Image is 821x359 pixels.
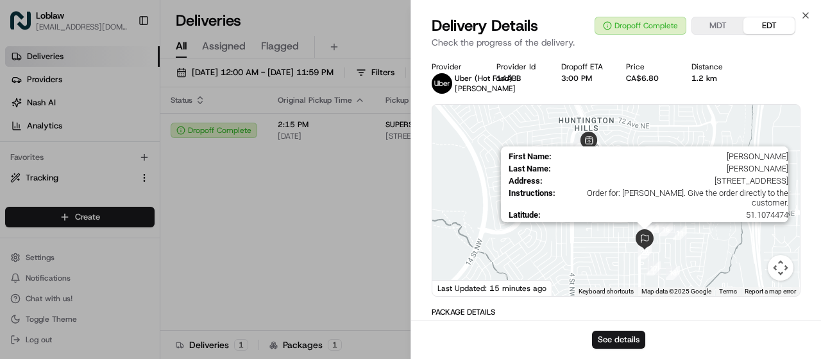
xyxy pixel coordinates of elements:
span: [PERSON_NAME] [556,164,788,173]
span: Uber (Hot Food) [455,73,512,83]
div: 6 [573,142,587,156]
div: 4 [573,141,588,155]
button: MDT [692,17,743,34]
div: 16 [659,222,673,236]
img: 1736555255976-a54dd68f-1ca7-489b-9aae-adbdc363a1c4 [26,234,36,245]
input: Clear [33,83,212,96]
span: [PERSON_NAME] [455,83,516,94]
span: • [108,199,113,209]
a: Powered byPylon [90,263,155,274]
img: uber-new-logo.jpeg [432,73,452,94]
button: Map camera controls [768,255,793,281]
button: EDT [743,17,795,34]
div: CA$6.80 [626,73,670,83]
div: Price [626,62,670,72]
span: Instructions : [509,188,555,207]
div: 22 [638,245,652,259]
div: Dropoff ETA [561,62,605,72]
div: 17 [647,261,661,276]
img: Google [436,279,478,296]
div: 5 [574,140,588,154]
span: First Name : [509,152,552,161]
div: 1.2 km [691,73,736,83]
div: 2 [575,139,589,153]
div: Package Details [432,307,800,317]
div: 9 [566,143,580,157]
span: • [106,234,111,244]
div: Provider Id [496,62,541,72]
div: Distance [691,62,736,72]
div: Provider [432,62,476,72]
div: Past conversations [13,167,82,177]
span: Map data ©2025 Google [641,288,711,295]
button: See all [199,164,233,180]
a: Terms [719,288,737,295]
img: Jandy Espique [13,222,33,242]
button: Start new chat [218,127,233,142]
img: 1736555255976-a54dd68f-1ca7-489b-9aae-adbdc363a1c4 [13,123,36,146]
div: 3:00 PM [561,73,605,83]
span: [PERSON_NAME] [40,234,104,244]
span: [PERSON_NAME] [557,152,788,161]
img: 1724597045416-56b7ee45-8013-43a0-a6f9-03cb97ddad50 [27,123,50,146]
div: Last Updated: 15 minutes ago [432,280,552,296]
div: 8 [579,137,593,151]
span: Delivery Details [432,15,538,36]
div: 18 [666,266,680,280]
div: We're available if you need us! [58,136,176,146]
a: Open this area in Google Maps (opens a new window) [436,279,478,296]
span: [DATE] [114,234,140,244]
div: 11 [673,226,687,240]
div: 20 [639,225,654,240]
img: Klarizel Pensader [13,187,33,207]
span: Latitude : [509,210,541,220]
button: 14ABB [496,73,521,83]
img: 1736555255976-a54dd68f-1ca7-489b-9aae-adbdc363a1c4 [26,200,36,210]
span: Address : [509,176,543,186]
span: Pylon [128,264,155,274]
p: Welcome 👋 [13,51,233,72]
a: Report a map error [745,288,796,295]
p: Check the progress of the delivery. [432,36,800,49]
span: 12:18 PM [115,199,151,209]
span: Order for: [PERSON_NAME]. Give the order directly to the customer. [561,188,788,207]
img: Nash [13,13,38,39]
button: Keyboard shortcuts [579,287,634,296]
span: Last Name : [509,164,551,173]
span: Klarizel Pensader [40,199,106,209]
button: Dropoff Complete [595,17,686,35]
div: Start new chat [58,123,210,136]
button: See details [592,331,645,349]
span: 51.1074474 [546,210,788,220]
span: [STREET_ADDRESS] [548,176,788,186]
